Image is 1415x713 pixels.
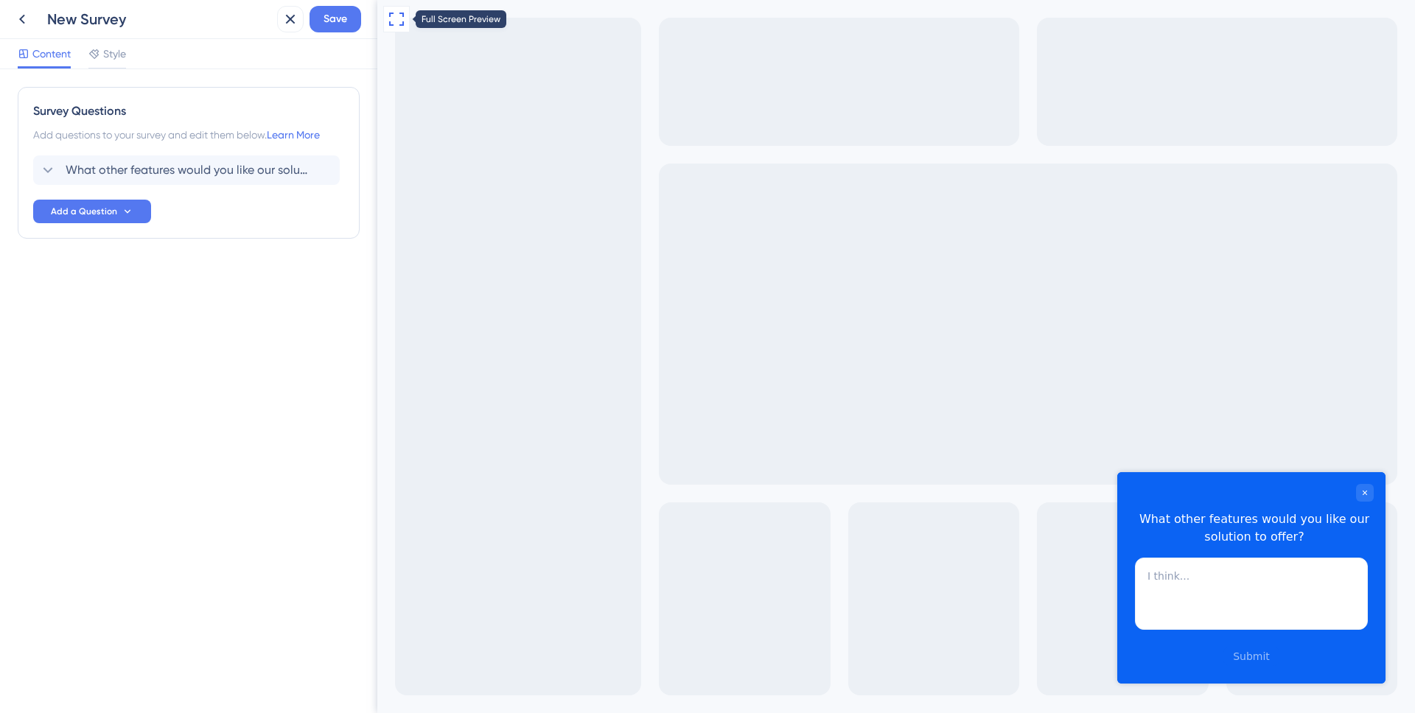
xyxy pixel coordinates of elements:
[32,45,71,63] span: Content
[66,161,309,179] span: What other features would you like our solution to offer?
[740,472,1008,684] iframe: UserGuiding Survey
[267,129,320,141] a: Learn More
[324,10,347,28] span: Save
[51,206,117,217] span: Add a Question
[310,6,361,32] button: Save
[47,9,271,29] div: New Survey
[33,126,344,144] div: Add questions to your survey and edit them below.
[103,45,126,63] span: Style
[33,102,344,120] div: Survey Questions
[33,200,151,223] button: Add a Question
